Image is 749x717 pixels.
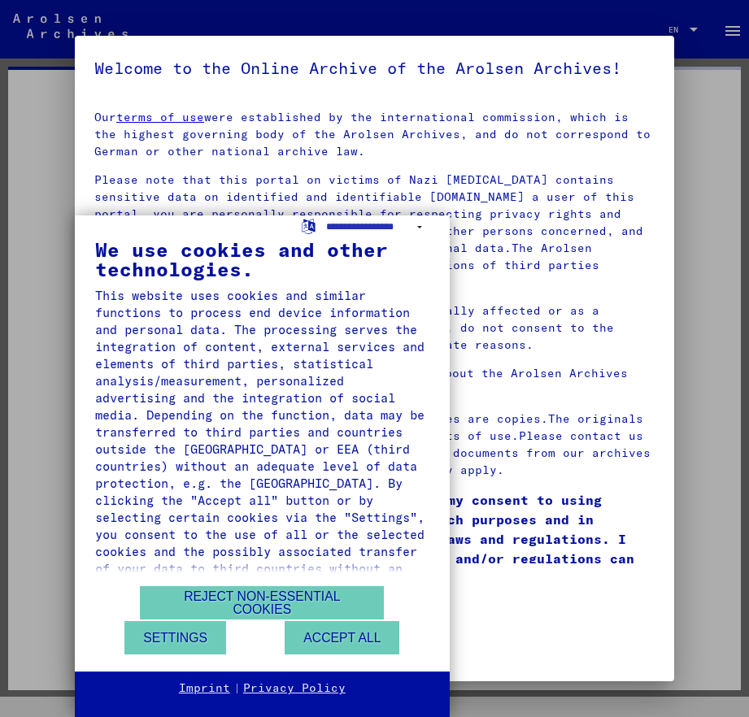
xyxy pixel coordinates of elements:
[95,240,429,279] div: We use cookies and other technologies.
[179,680,230,697] a: Imprint
[285,621,399,654] button: Accept all
[124,621,226,654] button: Settings
[243,680,346,697] a: Privacy Policy
[95,287,429,594] div: This website uses cookies and similar functions to process end device information and personal da...
[140,586,384,619] button: Reject non-essential cookies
